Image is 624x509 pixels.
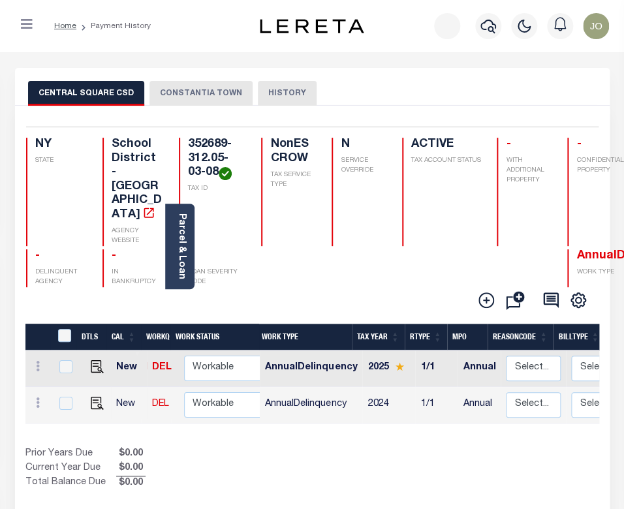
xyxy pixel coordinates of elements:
img: logo-dark.svg [260,19,364,33]
td: 1/1 [415,350,458,387]
p: IN BANKRUPTCY [112,268,163,287]
img: Star.svg [395,362,404,371]
p: TAX ACCOUNT STATUS [411,156,481,166]
a: Parcel & Loan [177,213,186,279]
td: Annual [458,350,501,387]
h4: 352689-312.05-03-08 [188,138,246,180]
td: Current Year Due [25,461,116,476]
h4: NY [35,138,87,152]
span: $0.00 [116,476,146,491]
p: TAX ID [188,184,246,194]
h4: ACTIVE [411,138,481,152]
a: DEL [152,363,172,372]
td: 1/1 [415,387,458,424]
span: - [112,250,116,262]
th: &nbsp; [50,324,77,350]
a: DEL [152,399,169,409]
td: New [111,387,147,424]
span: - [35,250,40,262]
p: WITH ADDITIONAL PROPERTY [506,156,552,185]
p: SERVICE OVERRIDE [341,156,386,176]
th: DTLS [76,324,106,350]
th: ReasonCode: activate to sort column ascending [488,324,553,350]
th: CAL: activate to sort column ascending [106,324,141,350]
th: Tax Year: activate to sort column ascending [352,324,405,350]
span: $0.00 [116,461,146,476]
p: AGENCY WEBSITE [112,226,163,246]
td: 2024 [362,387,415,424]
h4: N [341,138,386,152]
td: 2025 [362,350,415,387]
th: BillType: activate to sort column ascending [553,324,604,350]
th: WorkQ [141,324,170,350]
span: $0.00 [116,447,146,461]
td: New [111,350,147,387]
td: AnnualDelinquency [260,387,362,424]
td: Prior Years Due [25,447,116,461]
th: MPO [447,324,488,350]
button: CONSTANTIA TOWN [149,81,253,106]
a: Home [54,22,76,30]
p: TAX SERVICE TYPE [270,170,316,190]
h4: NonESCROW [270,138,316,166]
th: RType: activate to sort column ascending [405,324,447,350]
th: &nbsp;&nbsp;&nbsp;&nbsp;&nbsp;&nbsp;&nbsp;&nbsp;&nbsp;&nbsp; [25,324,50,350]
td: AnnualDelinquency [260,350,362,387]
p: LOAN SEVERITY CODE [188,268,246,287]
th: Work Status [170,324,259,350]
td: Annual [458,387,501,424]
h4: School District - [GEOGRAPHIC_DATA] [112,138,163,223]
span: - [506,138,510,150]
td: Total Balance Due [25,476,116,490]
span: - [576,138,581,150]
button: CENTRAL SQUARE CSD [28,81,144,106]
button: HISTORY [258,81,317,106]
th: Work Type [257,324,352,350]
p: STATE [35,156,87,166]
p: DELINQUENT AGENCY [35,268,87,287]
img: svg+xml;base64,PHN2ZyB4bWxucz0iaHR0cDovL3d3dy53My5vcmcvMjAwMC9zdmciIHBvaW50ZXItZXZlbnRzPSJub25lIi... [583,13,609,39]
li: Payment History [76,20,151,32]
